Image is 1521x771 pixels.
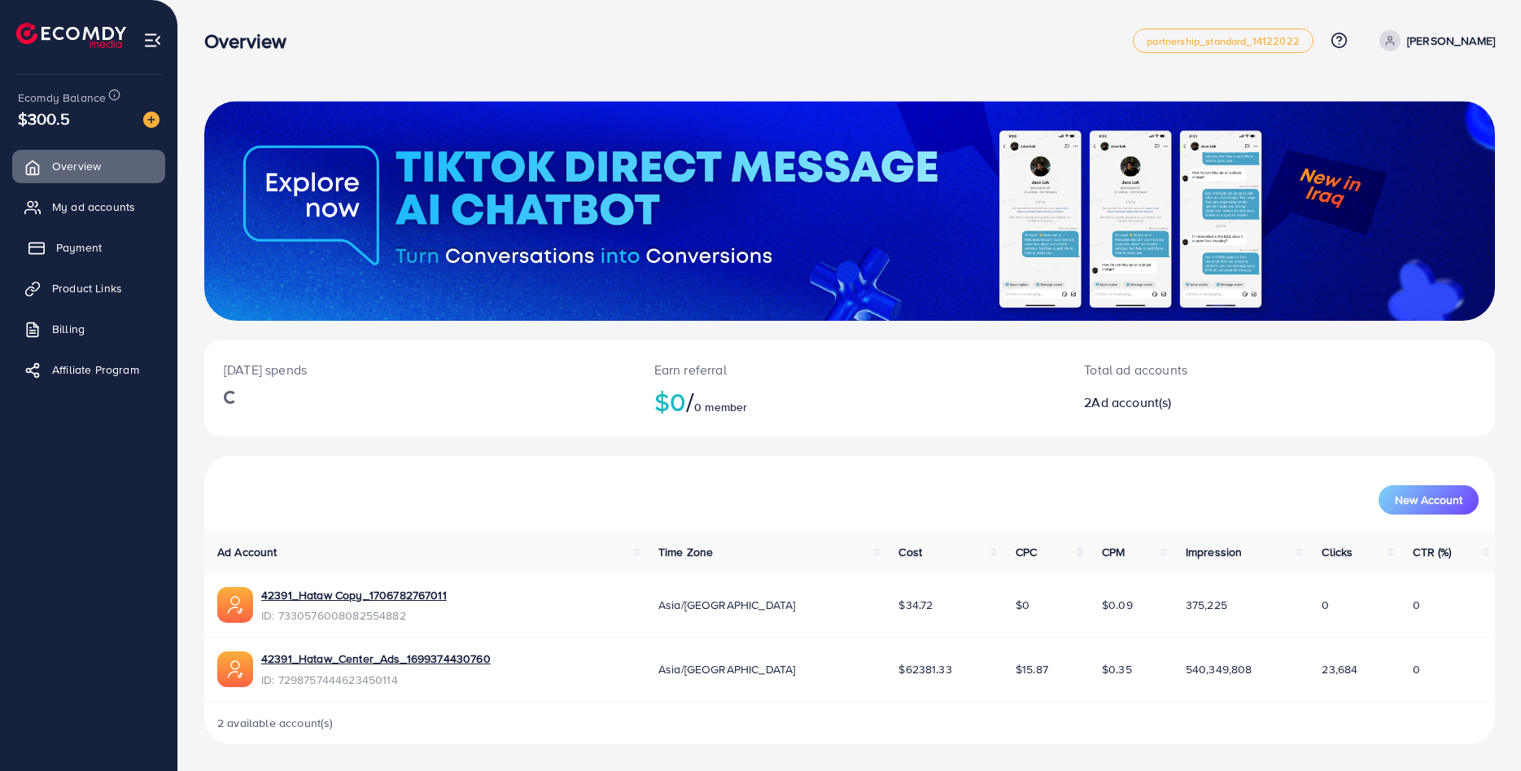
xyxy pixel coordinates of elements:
[1102,661,1132,677] span: $0.35
[1186,544,1243,560] span: Impression
[1133,28,1313,53] a: partnership_standard_14122022
[12,150,165,182] a: Overview
[52,158,101,174] span: Overview
[217,544,278,560] span: Ad Account
[686,383,694,420] span: /
[1102,544,1125,560] span: CPM
[204,29,299,53] h3: Overview
[261,587,447,603] a: 42391_Hataw Copy_1706782767011
[898,597,933,613] span: $34.72
[658,597,796,613] span: Asia/[GEOGRAPHIC_DATA]
[658,544,713,560] span: Time Zone
[694,399,747,415] span: 0 member
[224,360,615,379] p: [DATE] spends
[1091,393,1171,411] span: Ad account(s)
[18,107,70,130] span: $300.5
[1395,494,1462,506] span: New Account
[1322,597,1329,613] span: 0
[654,386,1046,417] h2: $0
[1413,544,1451,560] span: CTR (%)
[12,313,165,345] a: Billing
[18,90,106,106] span: Ecomdy Balance
[143,112,160,128] img: image
[12,272,165,304] a: Product Links
[1147,36,1300,46] span: partnership_standard_14122022
[658,661,796,677] span: Asia/[GEOGRAPHIC_DATA]
[1084,360,1368,379] p: Total ad accounts
[1407,31,1495,50] p: [PERSON_NAME]
[261,672,491,688] span: ID: 7298757444623450114
[1186,597,1227,613] span: 375,225
[52,321,85,337] span: Billing
[1016,597,1029,613] span: $0
[12,231,165,264] a: Payment
[1413,597,1420,613] span: 0
[12,353,165,386] a: Affiliate Program
[143,31,162,50] img: menu
[56,239,102,256] span: Payment
[16,23,126,48] img: logo
[1322,661,1357,677] span: 23,684
[1016,544,1037,560] span: CPC
[1373,30,1495,51] a: [PERSON_NAME]
[654,360,1046,379] p: Earn referral
[1186,661,1252,677] span: 540,349,808
[898,544,922,560] span: Cost
[1102,597,1133,613] span: $0.09
[1379,485,1479,515] button: New Account
[1322,544,1353,560] span: Clicks
[261,607,447,624] span: ID: 7330576008082554882
[217,715,334,731] span: 2 available account(s)
[1413,661,1420,677] span: 0
[52,280,122,296] span: Product Links
[1016,661,1048,677] span: $15.87
[217,587,253,623] img: ic-ads-acc.e4c84228.svg
[52,199,135,215] span: My ad accounts
[898,661,951,677] span: $62381.33
[1084,395,1368,410] h2: 2
[217,651,253,687] img: ic-ads-acc.e4c84228.svg
[261,651,491,667] a: 42391_Hataw_Center_Ads_1699374430760
[52,361,139,378] span: Affiliate Program
[12,191,165,223] a: My ad accounts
